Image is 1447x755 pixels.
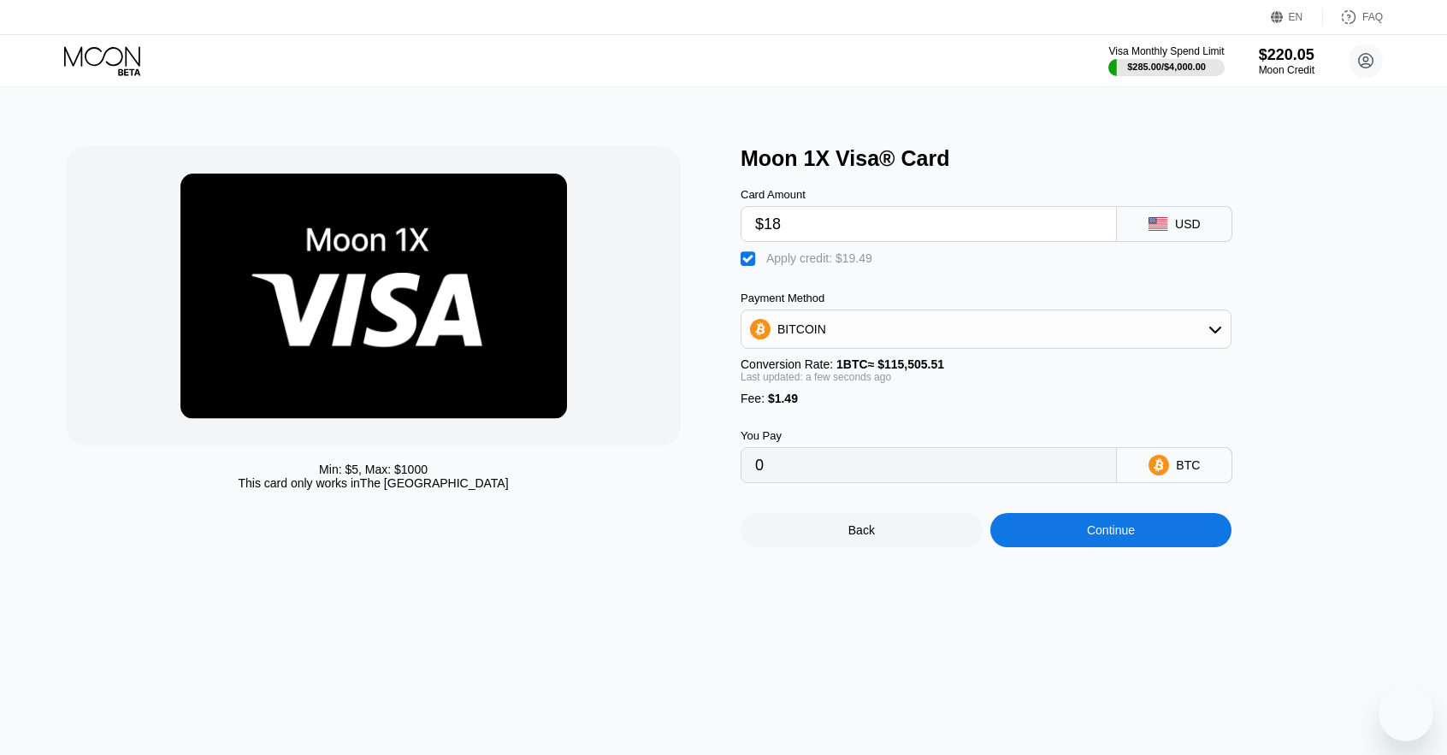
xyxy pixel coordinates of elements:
[741,357,1231,371] div: Conversion Rate:
[755,207,1102,241] input: $0.00
[741,371,1231,383] div: Last updated: a few seconds ago
[1271,9,1323,26] div: EN
[741,292,1231,304] div: Payment Method
[848,523,875,537] div: Back
[1087,523,1135,537] div: Continue
[1108,45,1224,57] div: Visa Monthly Spend Limit
[768,392,798,405] span: $1.49
[741,312,1231,346] div: BITCOIN
[1259,46,1314,64] div: $220.05
[741,392,1231,405] div: Fee :
[1289,11,1303,23] div: EN
[1259,46,1314,76] div: $220.05Moon Credit
[1175,217,1201,231] div: USD
[1323,9,1383,26] div: FAQ
[741,188,1117,201] div: Card Amount
[741,146,1398,171] div: Moon 1X Visa® Card
[777,322,826,336] div: BITCOIN
[1108,45,1224,76] div: Visa Monthly Spend Limit$285.00/$4,000.00
[741,251,758,268] div: 
[238,476,508,490] div: This card only works in The [GEOGRAPHIC_DATA]
[1259,64,1314,76] div: Moon Credit
[1362,11,1383,23] div: FAQ
[1176,458,1200,472] div: BTC
[741,513,983,547] div: Back
[1127,62,1206,72] div: $285.00 / $4,000.00
[766,251,872,265] div: Apply credit: $19.49
[836,357,944,371] span: 1 BTC ≈ $115,505.51
[741,429,1117,442] div: You Pay
[990,513,1232,547] div: Continue
[1379,687,1433,741] iframe: Кнопка запуска окна обмена сообщениями
[319,463,428,476] div: Min: $ 5 , Max: $ 1000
